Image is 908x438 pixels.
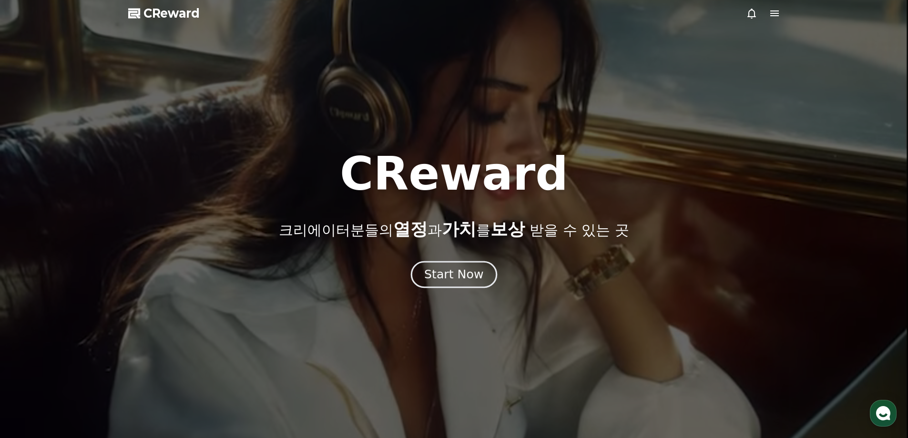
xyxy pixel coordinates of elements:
a: CReward [128,6,200,21]
a: Start Now [413,271,495,280]
span: 열정 [393,219,428,239]
p: 크리에이터분들의 과 를 받을 수 있는 곳 [279,220,629,239]
span: 가치 [442,219,476,239]
div: Start Now [424,266,483,283]
span: 설정 [147,316,159,324]
a: 대화 [63,302,123,326]
span: 대화 [87,317,99,325]
h1: CReward [340,151,568,197]
span: CReward [143,6,200,21]
a: 홈 [3,302,63,326]
a: 설정 [123,302,183,326]
span: 홈 [30,316,36,324]
span: 보상 [490,219,525,239]
button: Start Now [411,261,497,288]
